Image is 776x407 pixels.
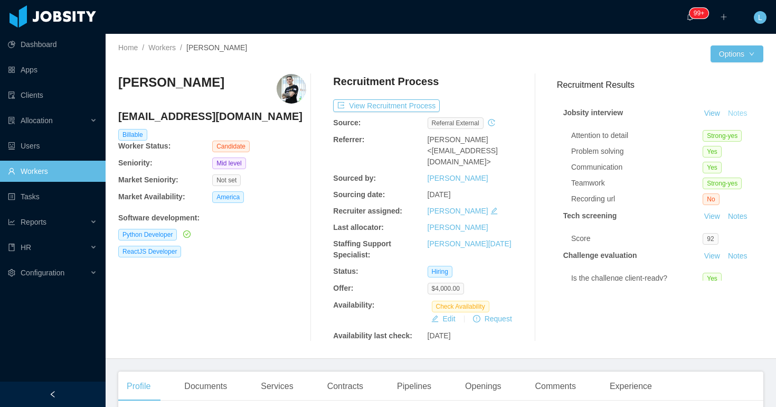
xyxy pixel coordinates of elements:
b: Staffing Support Specialist: [333,239,391,259]
h4: [EMAIL_ADDRESS][DOMAIN_NAME] [118,109,306,124]
div: Is the challenge client-ready? [571,273,703,284]
span: 92 [703,233,718,245]
h3: [PERSON_NAME] [118,74,224,91]
span: [DATE] [428,190,451,199]
a: icon: auditClients [8,85,97,106]
span: ReactJS Developer [118,246,181,257]
div: Score [571,233,703,244]
b: Availability last check: [333,331,412,340]
b: Market Availability: [118,192,185,201]
span: HR [21,243,31,252]
span: Not set [212,174,241,186]
i: icon: book [8,244,15,251]
div: Openings [457,372,510,401]
a: icon: pie-chartDashboard [8,34,97,55]
button: icon: exportView Recruitment Process [333,99,440,112]
a: icon: profileTasks [8,186,97,207]
strong: Jobsity interview [563,108,623,117]
span: Mid level [212,158,245,169]
button: Notes [724,250,752,263]
a: icon: appstoreApps [8,59,97,80]
b: Sourcing date: [333,190,385,199]
a: icon: robotUsers [8,135,97,156]
b: Seniority: [118,159,153,167]
b: Availability: [333,301,374,309]
button: Notes [724,107,752,120]
span: [PERSON_NAME] [428,135,488,144]
b: Sourced by: [333,174,376,182]
b: Software development : [118,214,200,222]
b: Market Seniority: [118,175,178,184]
button: icon: editEdit [427,312,460,325]
span: L [758,11,762,24]
div: Recording url [571,193,703,205]
a: [PERSON_NAME] [428,207,488,215]
b: Source: [333,118,361,127]
span: Configuration [21,269,64,277]
div: Services [252,372,301,401]
i: icon: line-chart [8,218,15,226]
h4: Recruitment Process [333,74,439,89]
img: f4400a45-c374-48b3-9b77-699ddef44080_67212ac618e03-400w.png [277,74,306,104]
span: Strong-yes [703,130,742,142]
a: View [701,109,724,117]
span: Yes [703,162,722,173]
b: Offer: [333,284,353,292]
span: No [703,193,719,205]
a: Home [118,43,138,52]
span: Yes [703,146,722,158]
span: Hiring [428,266,452,277]
span: $4,000.00 [428,283,464,294]
span: Python Developer [118,229,177,240]
div: Documents [176,372,235,401]
a: [PERSON_NAME][DATE] [428,239,512,248]
button: Notes [724,210,752,223]
i: icon: check-circle [183,230,191,238]
div: Communication [571,162,703,173]
strong: Tech screening [563,211,617,220]
i: icon: plus [720,13,727,21]
b: Status: [333,267,358,275]
div: Comments [527,372,584,401]
span: <[EMAIL_ADDRESS][DOMAIN_NAME]> [428,146,498,166]
a: icon: userWorkers [8,161,97,182]
span: Reports [21,218,46,226]
a: Workers [148,43,176,52]
div: Experience [601,372,660,401]
h3: Recruitment Results [557,78,763,91]
button: icon: exclamation-circleRequest [469,312,516,325]
b: Referrer: [333,135,364,144]
a: icon: check-circle [181,230,191,238]
span: / [142,43,144,52]
a: [PERSON_NAME] [428,174,488,182]
i: icon: bell [686,13,694,21]
span: Allocation [21,116,53,125]
div: Pipelines [389,372,440,401]
span: [DATE] [428,331,451,340]
span: Billable [118,129,147,141]
span: Yes [703,273,722,284]
strong: Challenge evaluation [563,251,637,260]
i: icon: setting [8,269,15,276]
a: View [701,212,724,220]
span: [PERSON_NAME] [186,43,247,52]
button: Optionsicon: down [711,45,763,62]
span: Candidate [212,141,250,152]
i: icon: history [488,119,495,126]
sup: 2146 [689,8,708,18]
b: Last allocator: [333,223,384,232]
i: icon: solution [8,117,15,124]
div: Attention to detail [571,130,703,141]
div: Profile [118,372,159,401]
span: America [212,191,244,203]
span: Referral external [428,117,484,129]
a: [PERSON_NAME] [428,223,488,232]
b: Recruiter assigned: [333,207,402,215]
span: / [180,43,182,52]
div: Contracts [319,372,372,401]
a: View [701,252,724,260]
span: Strong-yes [703,178,742,189]
div: Problem solving [571,146,703,157]
a: icon: exportView Recruitment Process [333,101,440,110]
div: Teamwork [571,178,703,189]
